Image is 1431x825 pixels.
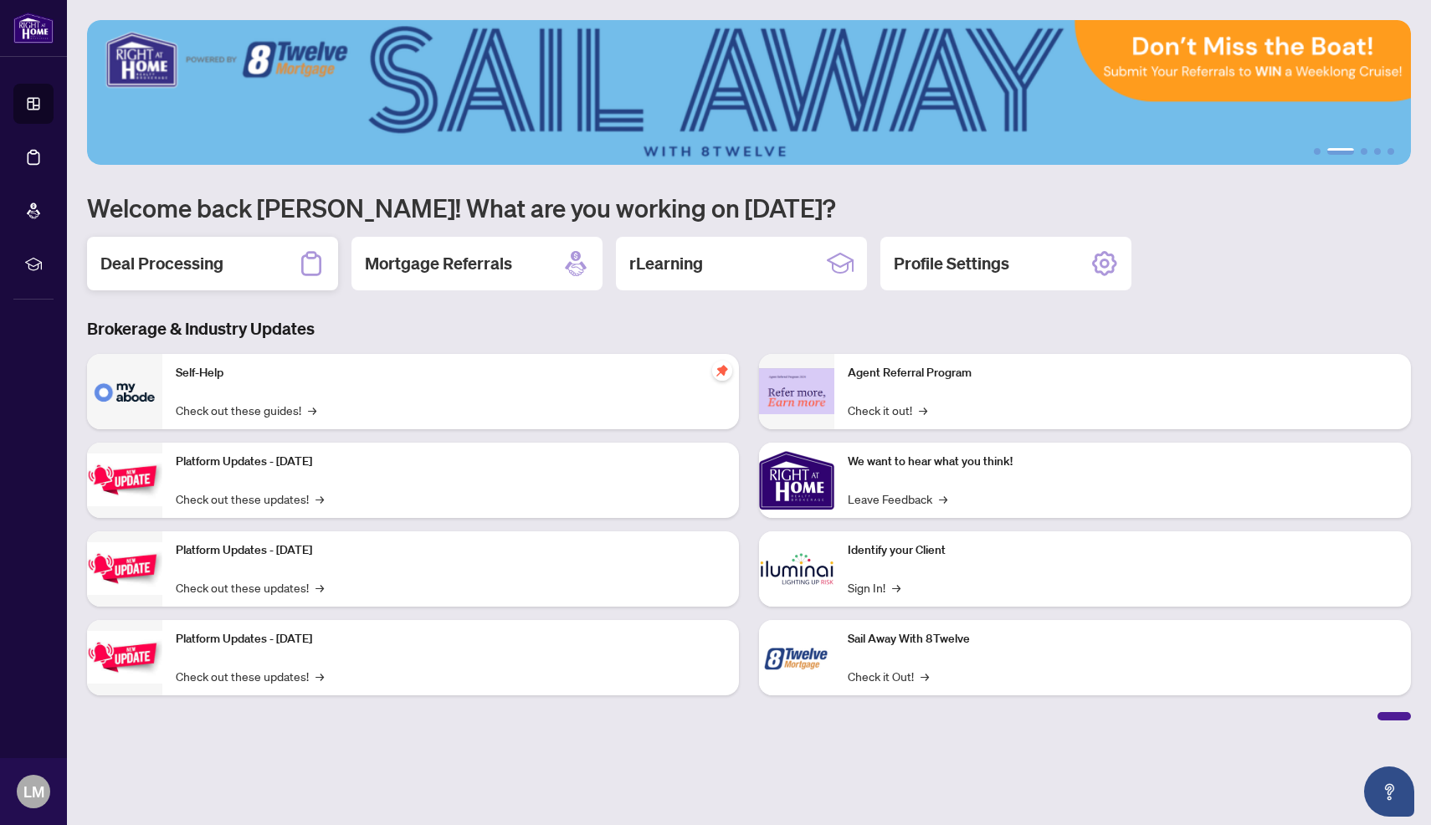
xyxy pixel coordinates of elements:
h1: Welcome back [PERSON_NAME]! What are you working on [DATE]? [87,192,1411,223]
p: Identify your Client [848,541,1398,560]
a: Check it out!→ [848,401,927,419]
span: → [315,489,324,508]
button: 3 [1361,148,1367,155]
span: → [919,401,927,419]
img: logo [13,13,54,44]
a: Check out these updates!→ [176,489,324,508]
span: → [939,489,947,508]
a: Check out these updates!→ [176,667,324,685]
span: pushpin [712,361,732,381]
p: Platform Updates - [DATE] [176,541,726,560]
img: We want to hear what you think! [759,443,834,518]
p: Platform Updates - [DATE] [176,453,726,471]
h2: Profile Settings [894,252,1009,275]
p: Sail Away With 8Twelve [848,630,1398,648]
p: Agent Referral Program [848,364,1398,382]
img: Identify your Client [759,531,834,607]
button: 2 [1327,148,1354,155]
span: → [921,667,929,685]
span: → [315,667,324,685]
a: Check out these updates!→ [176,578,324,597]
p: Self-Help [176,364,726,382]
span: → [892,578,900,597]
button: 4 [1374,148,1381,155]
img: Agent Referral Program [759,368,834,414]
h2: rLearning [629,252,703,275]
img: Platform Updates - June 23, 2025 [87,631,162,684]
a: Check it Out!→ [848,667,929,685]
span: → [315,578,324,597]
a: Check out these guides!→ [176,401,316,419]
img: Slide 1 [87,20,1411,165]
span: LM [23,780,44,803]
img: Platform Updates - July 21, 2025 [87,453,162,506]
button: 1 [1314,148,1321,155]
h2: Mortgage Referrals [365,252,512,275]
h3: Brokerage & Industry Updates [87,317,1411,341]
button: 5 [1387,148,1394,155]
a: Leave Feedback→ [848,489,947,508]
img: Platform Updates - July 8, 2025 [87,542,162,595]
img: Self-Help [87,354,162,429]
p: Platform Updates - [DATE] [176,630,726,648]
button: Open asap [1364,766,1414,817]
span: → [308,401,316,419]
img: Sail Away With 8Twelve [759,620,834,695]
a: Sign In!→ [848,578,900,597]
p: We want to hear what you think! [848,453,1398,471]
h2: Deal Processing [100,252,223,275]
